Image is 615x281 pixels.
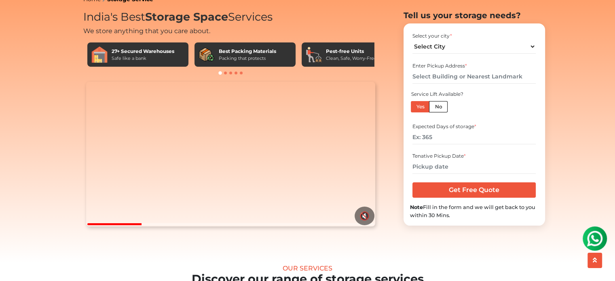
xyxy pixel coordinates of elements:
[355,207,374,225] button: 🔇
[412,152,536,160] div: Tenative Pickup Date
[83,27,210,35] span: We store anything that you care about.
[412,130,536,144] input: Ex: 365
[219,55,276,62] div: Packing that protects
[404,11,545,20] h2: Tell us your storage needs?
[91,46,108,63] img: 27+ Secured Warehouses
[410,203,539,219] div: Fill in the form and we will get back to you within 30 Mins.
[145,10,228,23] span: Storage Space
[412,62,536,70] div: Enter Pickup Address
[411,91,467,98] div: Service Lift Available?
[25,264,590,272] div: Our Services
[412,123,536,130] div: Expected Days of storage
[306,46,322,63] img: Pest-free Units
[199,46,215,63] img: Best Packing Materials
[86,82,375,226] video: Your browser does not support the video tag.
[112,48,174,55] div: 27+ Secured Warehouses
[412,160,536,174] input: Pickup date
[412,182,536,198] input: Get Free Quote
[83,11,378,24] h1: India's Best Services
[429,101,448,112] label: No
[326,48,377,55] div: Pest-free Units
[219,48,276,55] div: Best Packing Materials
[112,55,174,62] div: Safe like a bank
[326,55,377,62] div: Clean, Safe, Worry-Free
[588,253,602,268] button: scroll up
[412,32,536,40] div: Select your city
[410,204,423,210] b: Note
[411,101,429,112] label: Yes
[412,70,536,84] input: Select Building or Nearest Landmark
[8,8,24,24] img: whatsapp-icon.svg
